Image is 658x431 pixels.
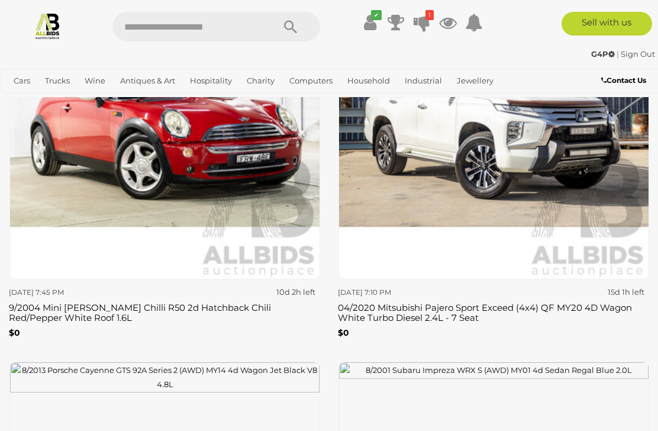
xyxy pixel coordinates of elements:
a: Industrial [400,71,447,91]
i: ✔ [371,10,382,20]
a: 1 [413,12,431,33]
a: Sell with us [562,12,652,36]
a: Cars [9,71,35,91]
span: | [617,49,619,59]
b: Contact Us [601,76,646,85]
a: Office [9,91,41,110]
strong: G4P [591,49,615,59]
a: ✔ [361,12,379,33]
div: [DATE] 7:10 PM [338,286,487,299]
a: Wine [80,71,110,91]
strong: 15d 1h left [608,287,644,297]
a: Hospitality [185,71,237,91]
a: Sign Out [621,49,655,59]
a: G4P [591,49,617,59]
a: Trucks [40,71,75,91]
div: [DATE] 7:45 PM [9,286,158,299]
a: Computers [285,71,337,91]
a: Charity [242,71,279,91]
img: Allbids.com.au [34,12,62,40]
a: Jewellery [452,71,498,91]
h3: 9/2004 Mini [PERSON_NAME] Chilli R50 2d Hatchback Chili Red/Pepper White Roof 1.6L [9,300,320,323]
h3: 04/2020 Mitsubishi Pajero Sport Exceed (4x4) QF MY20 4D Wagon White Turbo Diesel 2.4L - 7 Seat [338,300,649,323]
a: Antiques & Art [115,71,180,91]
a: [GEOGRAPHIC_DATA] [85,91,179,110]
strong: 10d 2h left [276,287,315,297]
button: Search [261,12,320,41]
a: Household [343,71,395,91]
a: Sports [46,91,80,110]
b: $0 [338,327,349,338]
i: 1 [425,10,434,20]
a: Contact Us [601,74,649,87]
b: $0 [9,327,20,338]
